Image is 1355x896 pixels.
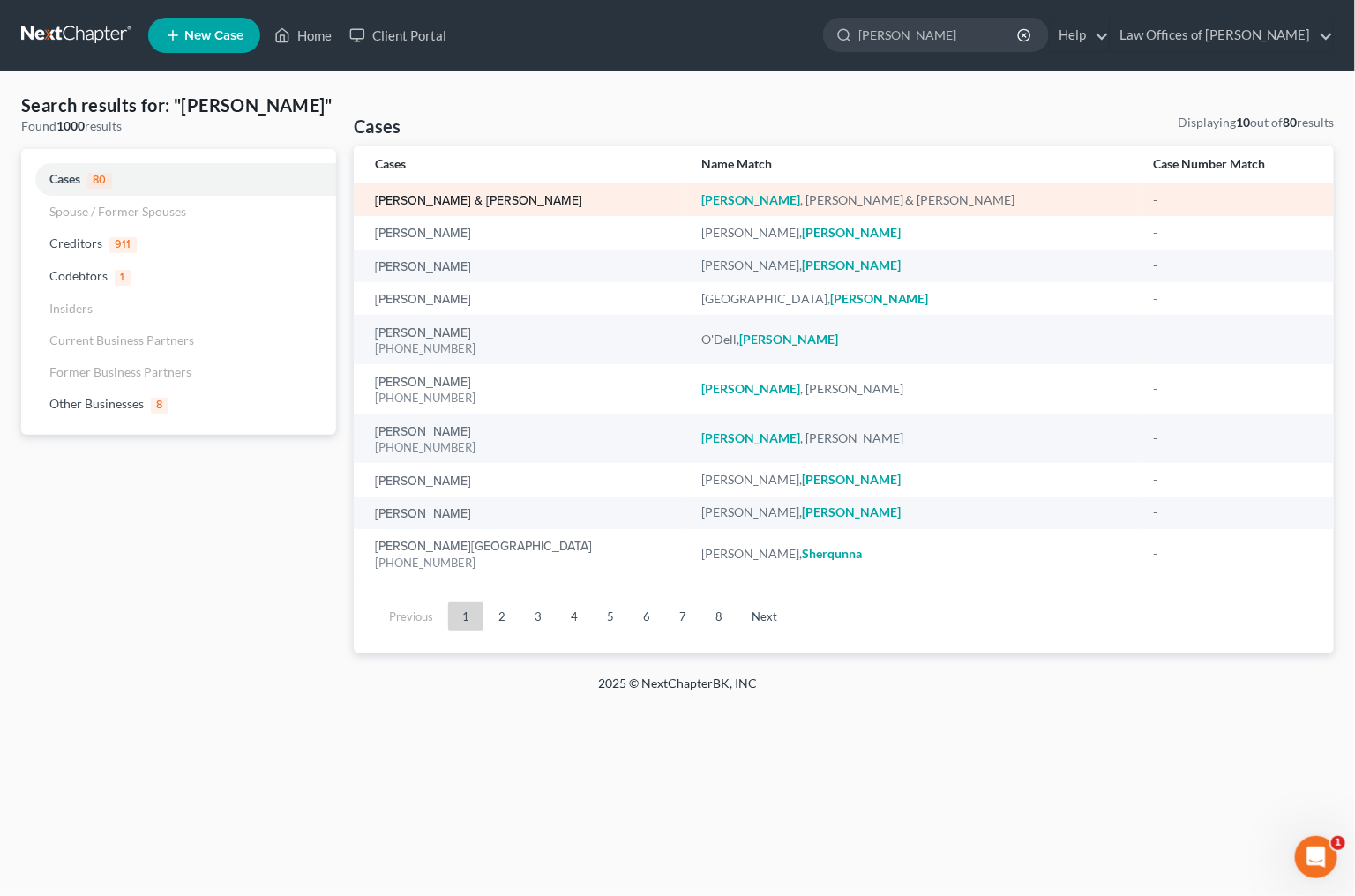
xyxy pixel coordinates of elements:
span: Codebtors [49,268,108,283]
a: [PERSON_NAME] [375,261,471,273]
a: [PERSON_NAME][GEOGRAPHIC_DATA] [375,541,592,553]
div: [PHONE_NUMBER] [375,390,673,407]
span: Other Businesses [49,396,144,411]
div: [PERSON_NAME], [701,257,1126,274]
a: Next [737,602,791,631]
a: Help [1050,19,1109,51]
div: Displaying out of results [1178,114,1334,131]
div: - [1153,191,1313,209]
a: Spouse / Former Spouses [21,196,336,228]
a: [PERSON_NAME] [375,327,471,340]
th: Cases [354,146,687,183]
div: - [1153,290,1313,308]
div: O'Dell, [701,331,1126,348]
div: [PHONE_NUMBER] [375,340,673,357]
div: Found results [21,117,336,135]
span: Current Business Partners [49,332,194,347]
div: - [1153,545,1313,563]
em: [PERSON_NAME] [701,430,800,445]
strong: 1000 [56,118,85,133]
iframe: Intercom live chat [1295,836,1337,878]
a: [PERSON_NAME] [375,475,471,488]
div: , [PERSON_NAME] [701,429,1126,447]
span: Creditors [49,235,102,250]
strong: 80 [1283,115,1297,130]
a: Creditors911 [21,228,336,260]
em: [PERSON_NAME] [802,504,901,519]
em: [PERSON_NAME] [802,258,901,273]
span: Cases [49,171,80,186]
div: [PHONE_NUMBER] [375,555,673,571]
div: - [1153,380,1313,398]
span: Former Business Partners [49,364,191,379]
div: - [1153,224,1313,242]
em: Sherqunna [802,546,862,561]
span: 1 [115,270,131,286]
div: , [PERSON_NAME] [701,380,1126,398]
div: - [1153,257,1313,274]
a: 7 [665,602,700,631]
a: Current Business Partners [21,325,336,356]
a: [PERSON_NAME] [375,426,471,438]
input: Search by name... [858,19,1020,51]
em: [PERSON_NAME] [802,225,901,240]
span: Spouse / Former Spouses [49,204,186,219]
h4: Cases [354,114,401,138]
th: Name Match [687,146,1140,183]
a: [PERSON_NAME] [375,377,471,389]
a: 4 [557,602,592,631]
a: [PERSON_NAME] [375,228,471,240]
th: Case Number Match [1139,146,1334,183]
div: , [PERSON_NAME] & [PERSON_NAME] [701,191,1126,209]
a: 2 [484,602,520,631]
a: Former Business Partners [21,356,336,388]
span: 911 [109,237,137,253]
a: [PERSON_NAME] & [PERSON_NAME] [375,195,582,207]
div: [PERSON_NAME], [701,224,1126,242]
a: 5 [593,602,628,631]
em: [PERSON_NAME] [802,472,901,487]
a: Insiders [21,293,336,325]
a: [PERSON_NAME] [375,294,471,306]
a: Law Offices of [PERSON_NAME] [1111,19,1333,51]
a: Other Businesses8 [21,388,336,421]
span: Insiders [49,301,93,316]
a: 3 [520,602,556,631]
strong: 10 [1236,115,1250,130]
a: Codebtors1 [21,260,336,293]
div: [PERSON_NAME], [701,504,1126,521]
div: - [1153,504,1313,521]
em: [PERSON_NAME] [701,381,800,396]
div: - [1153,429,1313,447]
span: 8 [151,398,168,414]
a: 8 [701,602,737,631]
div: - [1153,331,1313,348]
a: [PERSON_NAME] [375,508,471,520]
div: - [1153,471,1313,489]
span: 1 [1331,836,1345,850]
div: 2025 © NextChapterBK, INC [175,675,1180,706]
div: [GEOGRAPHIC_DATA], [701,290,1126,308]
div: [PERSON_NAME], [701,545,1126,563]
span: 80 [87,173,112,189]
em: [PERSON_NAME] [830,291,929,306]
div: [PERSON_NAME], [701,471,1126,489]
em: [PERSON_NAME] [739,332,838,347]
a: 6 [629,602,664,631]
h4: Search results for: "[PERSON_NAME]" [21,93,336,117]
a: 1 [448,602,483,631]
a: Home [266,19,341,51]
a: Client Portal [341,19,455,51]
div: [PHONE_NUMBER] [375,439,673,456]
span: New Case [184,29,243,42]
a: Cases80 [21,163,336,196]
em: [PERSON_NAME] [701,192,800,207]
